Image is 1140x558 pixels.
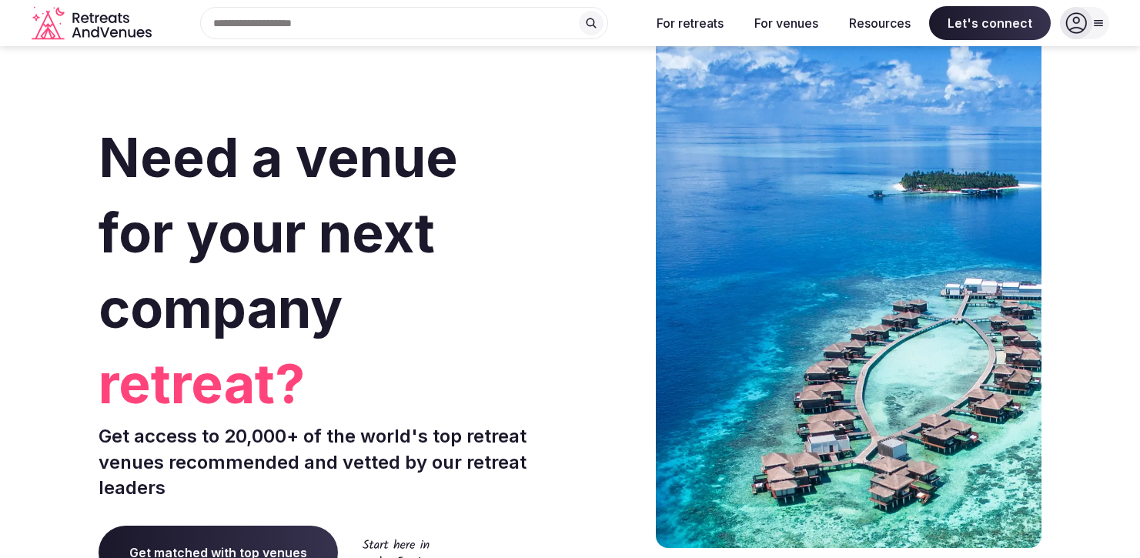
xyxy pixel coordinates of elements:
span: Need a venue for your next company [99,125,458,341]
button: Resources [837,6,923,40]
span: Let's connect [929,6,1051,40]
button: For venues [742,6,831,40]
span: retreat? [99,346,564,422]
button: For retreats [644,6,736,40]
svg: Retreats and Venues company logo [32,6,155,41]
p: Get access to 20,000+ of the world's top retreat venues recommended and vetted by our retreat lea... [99,423,564,501]
a: Visit the homepage [32,6,155,41]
